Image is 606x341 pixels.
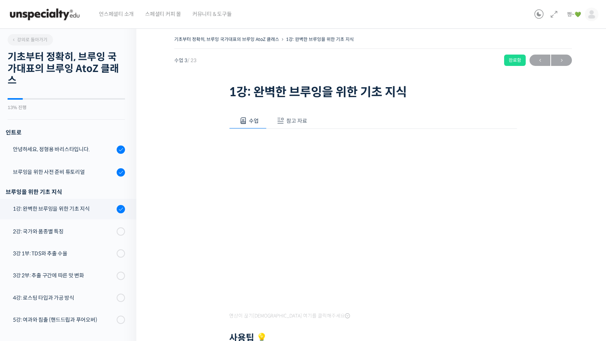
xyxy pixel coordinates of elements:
[229,313,350,319] span: 영상이 끊기[DEMOGRAPHIC_DATA] 여기를 클릭해주세요
[529,55,550,66] a: ←이전
[8,105,125,110] div: 13% 진행
[286,36,354,42] a: 1강: 완벽한 브루잉을 위한 기초 지식
[13,205,114,213] div: 1강: 완벽한 브루잉을 위한 기초 지식
[8,51,125,87] h2: 기초부터 정확히, 브루잉 국가대표의 브루잉 AtoZ 클래스
[174,36,279,42] a: 기초부터 정확히, 브루잉 국가대표의 브루잉 AtoZ 클래스
[13,227,114,236] div: 2강: 국가와 품종별 특징
[174,58,197,63] span: 수업 3
[13,294,114,302] div: 4강: 로스팅 타입과 가공 방식
[13,145,114,153] div: 안녕하세요, 정형용 바리스타입니다.
[13,316,114,324] div: 5강: 여과와 침출 (핸드드립과 푸어오버)
[286,117,307,124] span: 참고 자료
[13,271,114,280] div: 3강 2부: 추출 구간에 따른 맛 변화
[229,85,517,99] h1: 1강: 완벽한 브루잉을 위한 기초 지식
[504,55,526,66] div: 완료함
[8,34,53,45] a: 강의로 돌아가기
[567,11,581,18] span: 쩡~💚
[551,55,572,66] a: 다음→
[13,168,114,176] div: 브루잉을 위한 사전 준비 튜토리얼
[551,55,572,66] span: →
[6,187,125,197] div: 브루잉을 위한 기초 지식
[529,55,550,66] span: ←
[187,57,197,64] span: / 23
[11,37,47,42] span: 강의로 돌아가기
[249,117,259,124] span: 수업
[6,127,125,138] h3: 인트로
[13,249,114,258] div: 3강 1부: TDS와 추출 수율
